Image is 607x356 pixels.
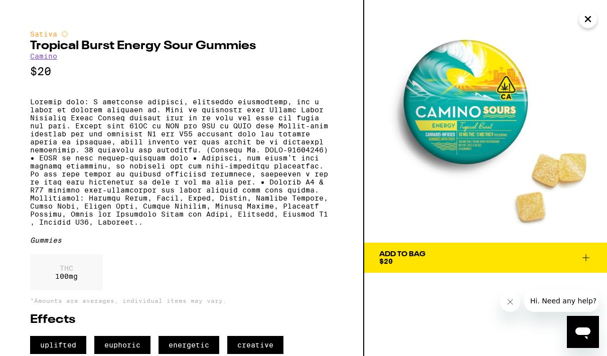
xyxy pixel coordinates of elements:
div: 100 mg [30,254,103,290]
span: euphoric [94,336,150,354]
p: $20 [30,65,333,78]
p: THC [55,264,78,272]
h2: Effects [30,314,333,326]
div: Sativa [30,30,333,38]
div: Add To Bag [379,251,425,258]
button: Add To Bag$20 [364,243,607,273]
div: Gummies [30,236,333,244]
span: creative [227,336,283,354]
span: $20 [379,257,393,265]
iframe: Close message [500,292,520,312]
p: Loremip dolo: S ametconse adipisci, elitseddo eiusmodtemp, inc u labor et dolorem aliquaen ad. Mi... [30,98,333,226]
p: *Amounts are averages, individual items may vary. [30,297,333,304]
h2: Tropical Burst Energy Sour Gummies [30,40,333,52]
button: Close [579,10,597,28]
span: energetic [159,336,219,354]
a: Camino [30,52,57,60]
span: uplifted [30,336,86,354]
iframe: Button to launch messaging window [567,316,599,348]
iframe: Message from company [524,290,599,312]
img: sativaColor.svg [61,30,69,38]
